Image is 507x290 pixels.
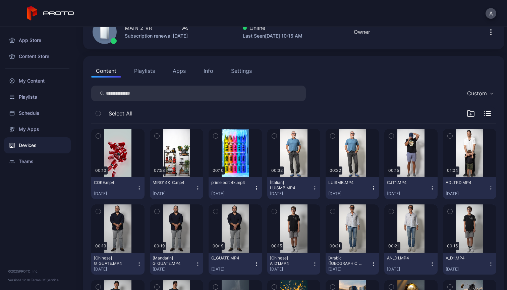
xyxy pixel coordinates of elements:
[4,32,71,48] a: App Store
[443,177,496,199] button: ADLTKD.MP4[DATE]
[199,64,218,78] button: Info
[94,255,131,266] div: [Chinese] G_GUATE.MP4
[153,255,189,266] div: [Mandarin] G_GUATE.MP4
[443,253,496,275] button: A_D1.MP4[DATE]
[4,153,71,170] a: Teams
[328,180,365,185] div: LUISMB.MP4
[91,177,145,199] button: COKE.mp4[DATE]
[231,67,252,75] div: Settings
[387,191,430,196] div: [DATE]
[467,90,487,97] div: Custom
[270,267,313,272] div: [DATE]
[243,32,302,40] div: Last Seen [DATE] 10:15 AM
[8,269,67,274] div: © 2025 PROTO, Inc.
[153,180,189,185] div: MIRO14K_C.mp4
[129,64,160,78] button: Playlists
[326,177,379,199] button: LUISMB.MP4[DATE]
[387,255,424,261] div: AN_D1.MP4
[8,278,31,282] span: Version 1.12.0 •
[270,191,313,196] div: [DATE]
[211,267,254,272] div: [DATE]
[446,191,488,196] div: [DATE]
[211,180,248,185] div: prime edit 4k.mp4
[226,64,257,78] button: Settings
[109,109,132,117] span: Select All
[4,121,71,137] a: My Apps
[150,253,203,275] button: [Mandarin] G_GUATE.MP4[DATE]
[267,253,321,275] button: [Chinese] A_D1.MP4[DATE]
[387,267,430,272] div: [DATE]
[387,180,424,185] div: CJT1.MP4
[125,32,188,40] div: Subscription renewal [DATE]
[464,86,496,101] button: Custom
[211,191,254,196] div: [DATE]
[91,64,121,78] button: Content
[125,24,152,32] div: MAIN 2 VR
[209,253,262,275] button: G_GUATE.MP4[DATE]
[94,267,136,272] div: [DATE]
[153,267,195,272] div: [DATE]
[328,255,365,266] div: [Arabic (Saudi Arabia)] AN_D1.MP4
[446,267,488,272] div: [DATE]
[270,180,307,191] div: [Italian] LUISMB.MP4
[267,177,321,199] button: [Italian] LUISMB.MP4[DATE]
[486,8,496,19] button: A
[91,253,145,275] button: [Chinese] G_GUATE.MP4[DATE]
[211,255,248,261] div: G_GUATE.MP4
[168,64,190,78] button: Apps
[209,177,262,199] button: prime edit 4k.mp4[DATE]
[4,48,71,64] a: Content Store
[204,67,213,75] div: Info
[446,180,483,185] div: ADLTKD.MP4
[328,267,371,272] div: [DATE]
[150,177,203,199] button: MIRO14K_C.mp4[DATE]
[446,255,483,261] div: A_D1.MP4
[4,73,71,89] a: My Content
[94,191,136,196] div: [DATE]
[243,24,302,32] div: Online
[326,253,379,275] button: [Arabic ([GEOGRAPHIC_DATA])] AN_D1.MP4[DATE]
[354,28,370,36] div: Owner
[384,177,438,199] button: CJT1.MP4[DATE]
[328,191,371,196] div: [DATE]
[4,137,71,153] a: Devices
[270,255,307,266] div: [Chinese] A_D1.MP4
[31,278,59,282] a: Terms Of Service
[153,191,195,196] div: [DATE]
[4,105,71,121] a: Schedule
[4,89,71,105] a: Playlists
[384,253,438,275] button: AN_D1.MP4[DATE]
[94,180,131,185] div: COKE.mp4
